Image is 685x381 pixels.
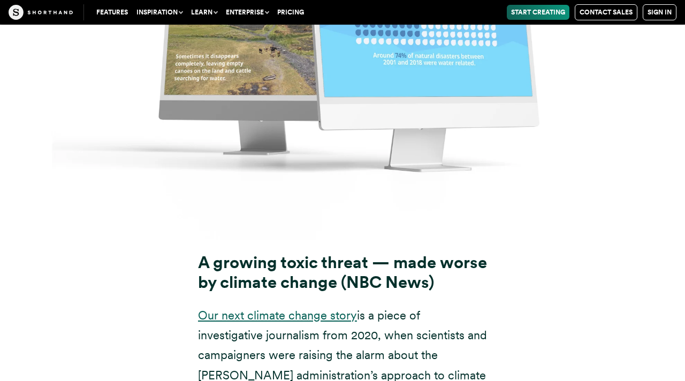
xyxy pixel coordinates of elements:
[222,5,273,20] button: Enterprise
[9,5,73,20] img: The Craft
[198,253,487,292] strong: A growing toxic threat — made worse by climate change (NBC News)
[507,5,569,20] a: Start Creating
[643,4,676,20] a: Sign in
[575,4,637,20] a: Contact Sales
[187,5,222,20] button: Learn
[198,308,357,322] a: Our next climate change story
[273,5,308,20] a: Pricing
[92,5,132,20] a: Features
[132,5,187,20] button: Inspiration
